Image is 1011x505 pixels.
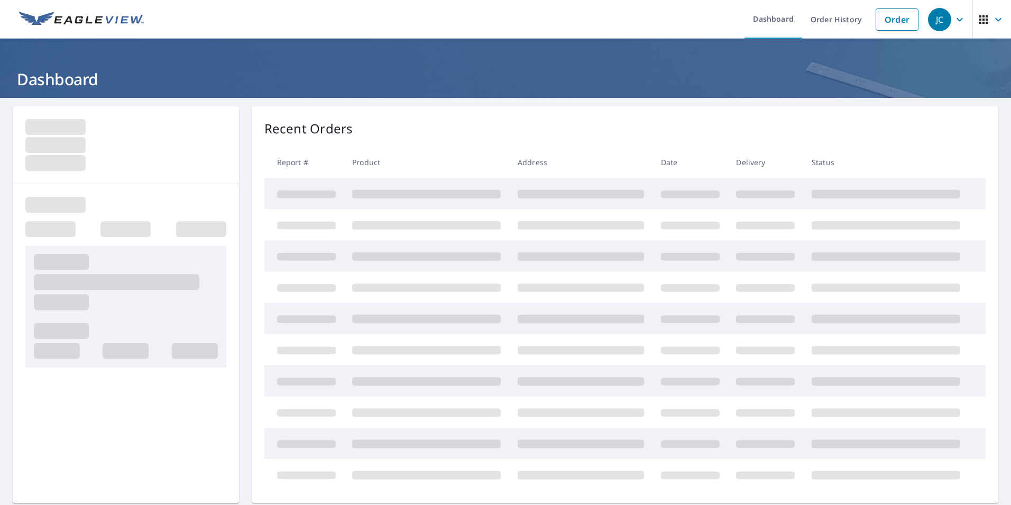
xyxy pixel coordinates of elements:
img: EV Logo [19,12,144,28]
th: Date [652,147,728,178]
a: Order [876,8,918,31]
th: Delivery [728,147,803,178]
h1: Dashboard [13,68,998,90]
div: JC [928,8,951,31]
th: Product [344,147,509,178]
p: Recent Orders [264,119,353,138]
th: Status [803,147,969,178]
th: Address [509,147,652,178]
th: Report # [264,147,344,178]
